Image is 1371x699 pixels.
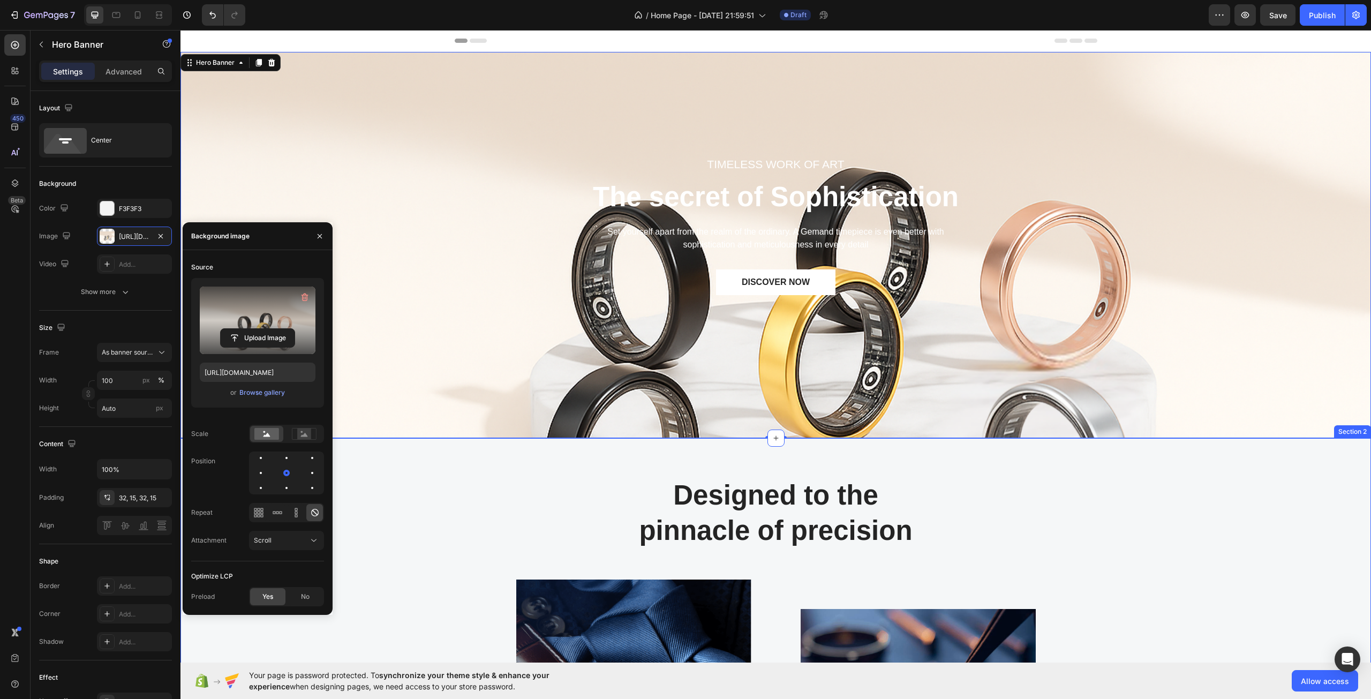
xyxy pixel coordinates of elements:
div: 32, 15, 32, 15 [119,493,169,503]
label: Height [39,403,59,413]
div: Background [39,179,76,189]
div: Size [39,321,67,335]
div: Publish [1309,10,1336,21]
div: Add... [119,610,169,619]
span: No [301,592,310,602]
button: As banner source [97,343,172,362]
div: Browse gallery [239,388,285,397]
span: Save [1269,11,1287,20]
p: Settings [53,66,83,77]
p: Hero Banner [52,38,143,51]
p: Advanced [106,66,142,77]
div: Image [39,229,73,244]
div: Add... [119,582,169,591]
button: % [140,374,153,387]
span: or [230,386,237,399]
label: Width [39,375,57,385]
p: TIMELESS WORK OF ART [409,126,782,143]
button: Show more [39,282,172,302]
span: Scroll [254,536,272,544]
div: Padding [39,493,64,502]
p: 7 [70,9,75,21]
button: Save [1260,4,1295,26]
div: Align [39,521,54,530]
span: Allow access [1301,675,1349,687]
div: Layout [39,101,75,116]
div: Position [191,456,215,466]
div: F3F3F3 [119,204,169,214]
div: Scale [191,429,208,439]
p: The secret of Sophistication [409,149,782,185]
span: Draft [790,10,807,20]
div: Video [39,257,71,272]
span: Your page is password protected. To when designing pages, we need access to your store password. [249,670,591,692]
label: Frame [39,348,59,357]
iframe: Design area [180,30,1371,663]
div: Color [39,201,71,216]
button: DISCOVER NOW [536,239,655,265]
div: Background image [191,231,250,241]
input: px [97,399,172,418]
div: Corner [39,609,61,619]
div: % [158,375,164,385]
div: Width [39,464,57,474]
div: Shape [39,557,58,566]
div: Open Intercom Messenger [1335,647,1360,672]
div: Undo/Redo [202,4,245,26]
div: Hero Banner [13,28,56,37]
div: DISCOVER NOW [561,246,629,259]
div: Content [39,437,78,452]
div: Section 2 [1156,397,1188,407]
div: Show more [81,287,131,297]
div: Preload [191,592,215,602]
button: Upload Image [220,328,295,348]
p: Designed to the pinnacle of precision [436,448,755,519]
div: Center [91,128,156,153]
div: Add... [119,637,169,647]
div: Beta [8,196,26,205]
button: Scroll [249,531,324,550]
p: Set yourself apart from the realm of the ordinary. A Gemand timepiece is even better with sophist... [409,196,782,221]
input: https://example.com/image.jpg [200,363,315,382]
button: Allow access [1292,670,1358,692]
span: As banner source [102,348,154,357]
button: Browse gallery [239,387,285,398]
span: px [156,404,163,412]
span: / [646,10,649,21]
div: Shadow [39,637,64,647]
div: Source [191,262,213,272]
div: Add... [119,260,169,269]
div: 450 [10,114,26,123]
button: Publish [1300,4,1345,26]
input: px% [97,371,172,390]
button: px [155,374,168,387]
div: Repeat [191,508,213,517]
span: synchronize your theme style & enhance your experience [249,671,549,691]
button: 7 [4,4,80,26]
input: Auto [97,460,171,479]
div: Border [39,581,60,591]
span: Yes [262,592,273,602]
div: Effect [39,673,58,682]
span: Home Page - [DATE] 21:59:51 [651,10,754,21]
div: Attachment [191,536,227,545]
div: px [142,375,150,385]
div: [URL][DOMAIN_NAME] [119,232,150,242]
div: Optimize LCP [191,572,233,581]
